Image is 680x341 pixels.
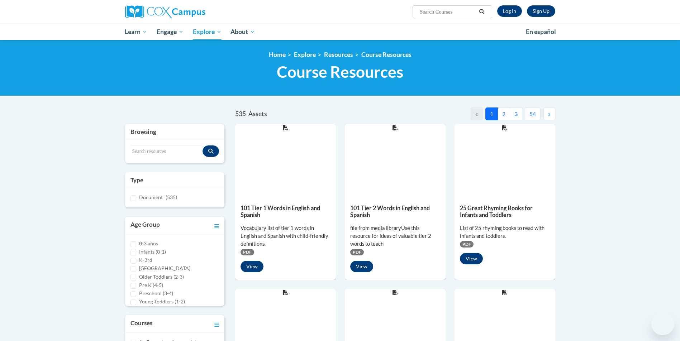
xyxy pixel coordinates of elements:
div: Vocabulary list of tier 1 words in English and Spanish with child-friendly definitions. [241,224,331,248]
span: Explore [193,28,222,36]
a: Toggle collapse [214,319,219,329]
label: Older Toddlers (2-3) [139,273,184,281]
span: Document [139,194,163,200]
span: » [548,110,551,117]
a: About [226,24,260,40]
h3: Age Group [130,220,160,230]
span: Engage [157,28,184,36]
a: Course Resources [361,51,412,58]
span: PDF [460,241,474,248]
a: Resources [324,51,353,58]
button: View [350,261,373,272]
input: Search Courses [419,8,476,16]
a: En español [521,24,561,39]
span: Course Resources [277,62,403,81]
label: K-3rd [139,256,152,264]
div: List of 25 rhyming books to read with infants and toddlers. [460,224,550,240]
button: 1 [485,107,498,120]
button: Search resources [203,145,219,157]
button: View [241,261,263,272]
span: (535) [166,194,177,200]
iframe: Button to launch messaging window [651,312,674,335]
span: Learn [125,28,147,36]
h5: 25 Great Rhyming Books for Infants and Toddlers [460,205,550,218]
label: Preschool (3-4) [139,289,173,297]
a: Cox Campus [125,5,261,18]
a: Engage [152,24,188,40]
span: PDF [241,249,254,255]
h3: Courses [130,319,152,329]
i:  [479,9,485,15]
a: Log In [497,5,522,17]
a: Register [527,5,555,17]
a: Toggle collapse [214,220,219,230]
label: Infants (0-1) [139,248,166,256]
span: About [230,28,255,36]
button: 2 [498,107,510,120]
button: 54 [525,107,541,120]
label: 0-3 años [139,240,158,248]
nav: Pagination Navigation [395,107,555,120]
label: Young Toddlers (1-2) [139,298,185,306]
div: Main menu [114,24,566,40]
h5: 101 Tier 1 Words in English and Spanish [241,205,331,218]
button: Next [543,107,555,120]
span: 535 [235,110,246,117]
a: Learn [120,24,152,40]
h3: Type [130,176,219,184]
a: Explore [294,51,316,58]
button: 3 [510,107,522,120]
button: View [460,253,483,264]
h3: Browsing [130,128,219,136]
button: Search [476,8,487,16]
a: Explore [188,24,226,40]
a: Home [269,51,286,58]
span: PDF [350,249,364,255]
img: Cox Campus [125,5,205,18]
span: Assets [248,110,267,117]
span: En español [526,28,556,35]
h5: 101 Tier 2 Words in English and Spanish [350,205,440,218]
label: Pre K (4-5) [139,281,163,289]
label: [GEOGRAPHIC_DATA] [139,264,190,272]
div: file from media libraryUse this resource for ideas of valuable tier 2 words to teach [350,224,440,248]
input: Search resources [130,145,203,158]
